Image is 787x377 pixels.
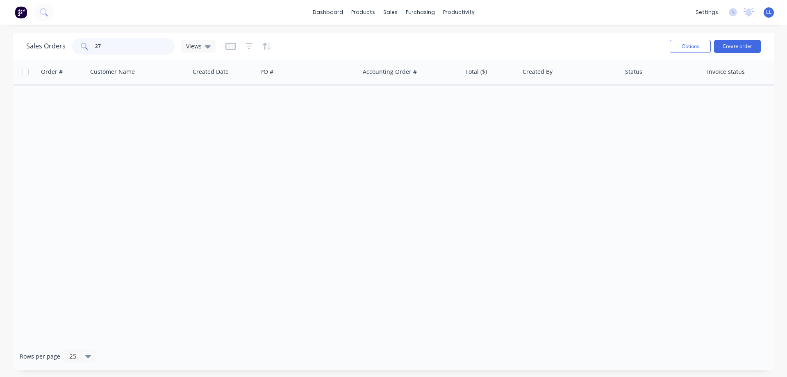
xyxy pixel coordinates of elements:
[186,42,202,50] span: Views
[26,42,66,50] h1: Sales Orders
[260,68,273,76] div: PO #
[90,68,135,76] div: Customer Name
[714,40,761,53] button: Create order
[670,40,711,53] button: Options
[523,68,553,76] div: Created By
[766,9,772,16] span: LL
[707,68,745,76] div: Invoice status
[41,68,63,76] div: Order #
[15,6,27,18] img: Factory
[193,68,229,76] div: Created Date
[309,6,347,18] a: dashboard
[95,38,175,55] input: Search...
[379,6,402,18] div: sales
[347,6,379,18] div: products
[20,352,60,361] span: Rows per page
[625,68,642,76] div: Status
[363,68,417,76] div: Accounting Order #
[691,6,722,18] div: settings
[402,6,439,18] div: purchasing
[439,6,479,18] div: productivity
[465,68,487,76] div: Total ($)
